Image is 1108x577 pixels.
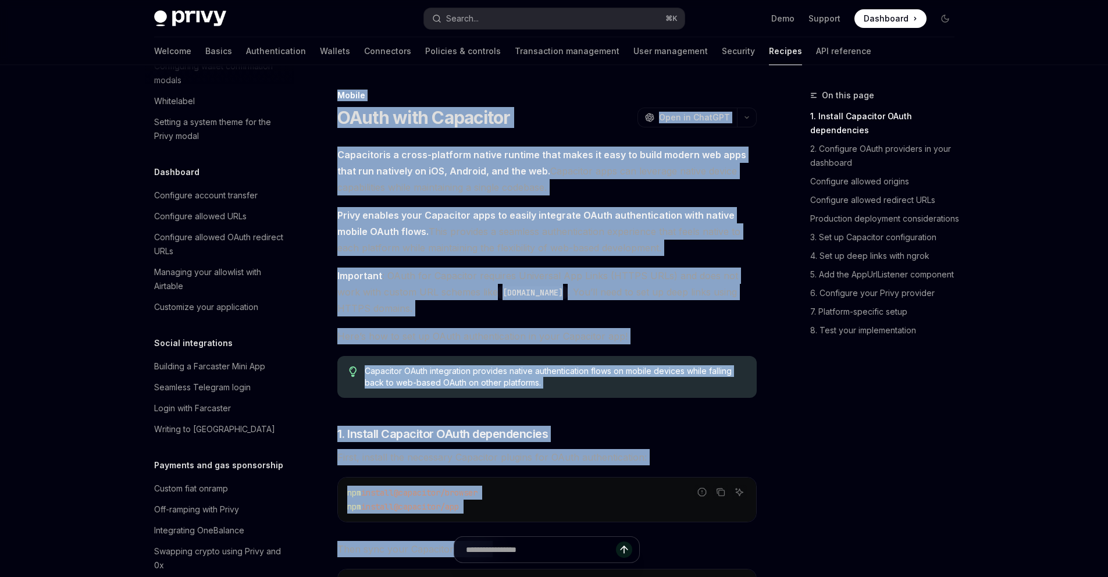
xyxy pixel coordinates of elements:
a: Managing your allowlist with Airtable [145,262,294,297]
a: 2. Configure OAuth providers in your dashboard [810,140,964,172]
div: Configure account transfer [154,188,258,202]
span: install [361,487,394,498]
div: Whitelabel [154,94,195,108]
a: Recipes [769,37,802,65]
a: Setting a system theme for the Privy modal [145,112,294,147]
a: Configure allowed URLs [145,206,294,227]
a: Login with Farcaster [145,398,294,419]
a: Connectors [364,37,411,65]
a: Capacitor [337,149,383,161]
span: ⌘ K [665,14,678,23]
a: Demo [771,13,795,24]
div: Search... [446,12,479,26]
a: Dashboard [854,9,927,28]
a: Whitelabel [145,91,294,112]
button: Report incorrect code [694,485,710,500]
a: Customize your application [145,297,294,318]
a: Integrating OneBalance [145,520,294,541]
a: 8. Test your implementation [810,321,964,340]
a: Wallets [320,37,350,65]
div: Setting a system theme for the Privy modal [154,115,287,143]
div: Configure allowed OAuth redirect URLs [154,230,287,258]
span: @capacitor/app [394,501,459,512]
button: Copy the contents from the code block [713,485,728,500]
div: Mobile [337,90,757,101]
a: User management [633,37,708,65]
div: Custom fiat onramp [154,482,228,496]
button: Toggle dark mode [936,9,954,28]
div: Integrating OneBalance [154,523,244,537]
a: Basics [205,37,232,65]
a: Off-ramping with Privy [145,499,294,520]
a: Custom fiat onramp [145,478,294,499]
div: Configure allowed URLs [154,209,247,223]
svg: Tip [349,366,357,377]
a: Welcome [154,37,191,65]
a: Configure allowed origins [810,172,964,191]
div: Login with Farcaster [154,401,231,415]
span: Here’s how to set up OAuth authentication in your Capacitor app! [337,328,757,344]
a: Seamless Telegram login [145,377,294,398]
a: Configure account transfer [145,185,294,206]
a: Authentication [246,37,306,65]
a: 5. Add the AppUrlListener component [810,265,964,284]
a: 3. Set up Capacitor configuration [810,228,964,247]
button: Open in ChatGPT [637,108,737,127]
a: Writing to [GEOGRAPHIC_DATA] [145,419,294,440]
a: Configure allowed OAuth redirect URLs [145,227,294,262]
div: Swapping crypto using Privy and 0x [154,544,287,572]
code: [DOMAIN_NAME] [498,286,568,299]
div: Managing your allowlist with Airtable [154,265,287,293]
button: Ask AI [732,485,747,500]
a: Configure allowed redirect URLs [810,191,964,209]
span: install [361,501,394,512]
span: This provides a seamless authentication experience that feels native to each platform while maint... [337,207,757,256]
h1: OAuth with Capacitor [337,107,511,128]
a: 6. Configure your Privy provider [810,284,964,302]
input: Ask a question... [466,537,616,562]
div: Writing to [GEOGRAPHIC_DATA] [154,422,275,436]
span: npm [347,501,361,512]
h5: Dashboard [154,165,199,179]
a: 1. Install Capacitor OAuth dependencies [810,107,964,140]
img: dark logo [154,10,226,27]
span: @capacitor/browser [394,487,478,498]
span: Capacitor OAuth integration provides native authentication flows on mobile devices while falling ... [365,365,744,389]
button: Send message [616,542,632,558]
strong: is a cross-platform native runtime that makes it easy to build modern web apps that run natively ... [337,149,746,177]
a: Support [808,13,840,24]
div: Customize your application [154,300,258,314]
a: 4. Set up deep links with ngrok [810,247,964,265]
div: Off-ramping with Privy [154,503,239,517]
button: Open search [424,8,685,29]
h5: Social integrations [154,336,233,350]
span: First, install the necessary Capacitor plugins for OAuth authentication: [337,449,757,465]
span: Capacitor apps can leverage native device capabilities while maintaining a single codebase. [337,147,757,195]
a: Transaction management [515,37,619,65]
div: Seamless Telegram login [154,380,251,394]
strong: Important [337,270,382,282]
a: Building a Farcaster Mini App [145,356,294,377]
a: Production deployment considerations [810,209,964,228]
a: Policies & controls [425,37,501,65]
a: API reference [816,37,871,65]
span: 1. Install Capacitor OAuth dependencies [337,426,548,442]
span: npm [347,487,361,498]
span: : OAuth for Capacitor requires Universal App Links (HTTPS URLs) and does not work with custom URL... [337,268,757,316]
a: 7. Platform-specific setup [810,302,964,321]
span: Open in ChatGPT [659,112,730,123]
a: Swapping crypto using Privy and 0x [145,541,294,576]
span: On this page [822,88,874,102]
h5: Payments and gas sponsorship [154,458,283,472]
a: Security [722,37,755,65]
div: Building a Farcaster Mini App [154,359,265,373]
strong: Privy enables your Capacitor apps to easily integrate OAuth authentication with native mobile OAu... [337,209,735,237]
span: Dashboard [864,13,909,24]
